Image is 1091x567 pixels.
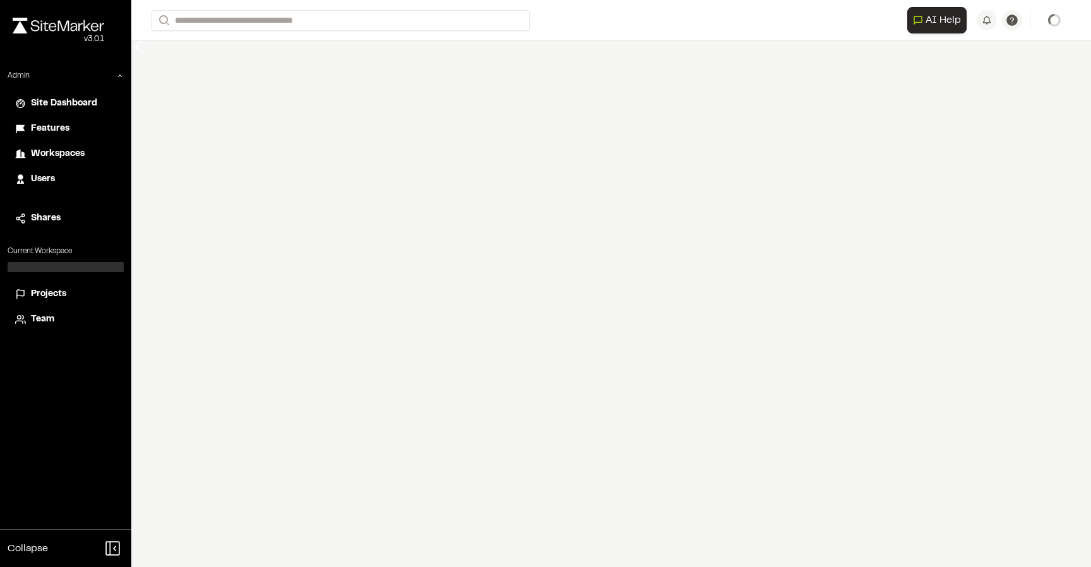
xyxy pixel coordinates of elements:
a: Shares [15,212,116,225]
span: Site Dashboard [31,97,97,110]
button: Search [152,10,174,31]
span: Projects [31,287,66,301]
span: Features [31,122,69,136]
p: Current Workspace [8,246,124,257]
div: Open AI Assistant [907,7,972,33]
a: Features [15,122,116,136]
img: rebrand.png [13,18,104,33]
span: Users [31,172,55,186]
span: Team [31,313,54,326]
a: Site Dashboard [15,97,116,110]
a: Projects [15,287,116,301]
span: AI Help [926,13,961,28]
a: Team [15,313,116,326]
a: Users [15,172,116,186]
span: Collapse [8,541,48,556]
p: Admin [8,70,30,81]
a: Workspaces [15,147,116,161]
span: Workspaces [31,147,85,161]
button: Open AI Assistant [907,7,967,33]
span: Shares [31,212,61,225]
div: Oh geez...please don't... [13,33,104,45]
